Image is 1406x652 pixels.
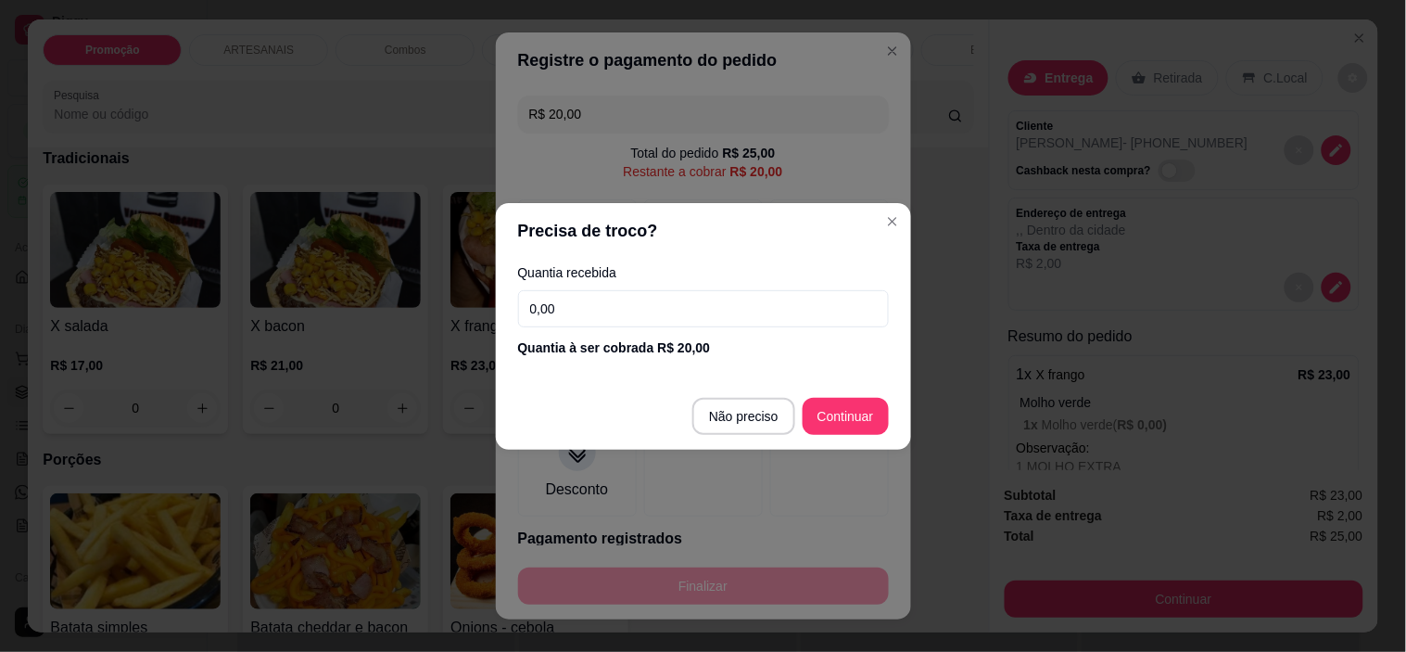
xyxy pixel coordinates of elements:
button: Continuar [803,398,889,435]
header: Precisa de troco? [496,203,911,259]
div: Quantia à ser cobrada R$ 20,00 [518,339,889,357]
button: Não preciso [692,398,795,435]
label: Quantia recebida [518,266,889,279]
button: Close [878,207,907,237]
